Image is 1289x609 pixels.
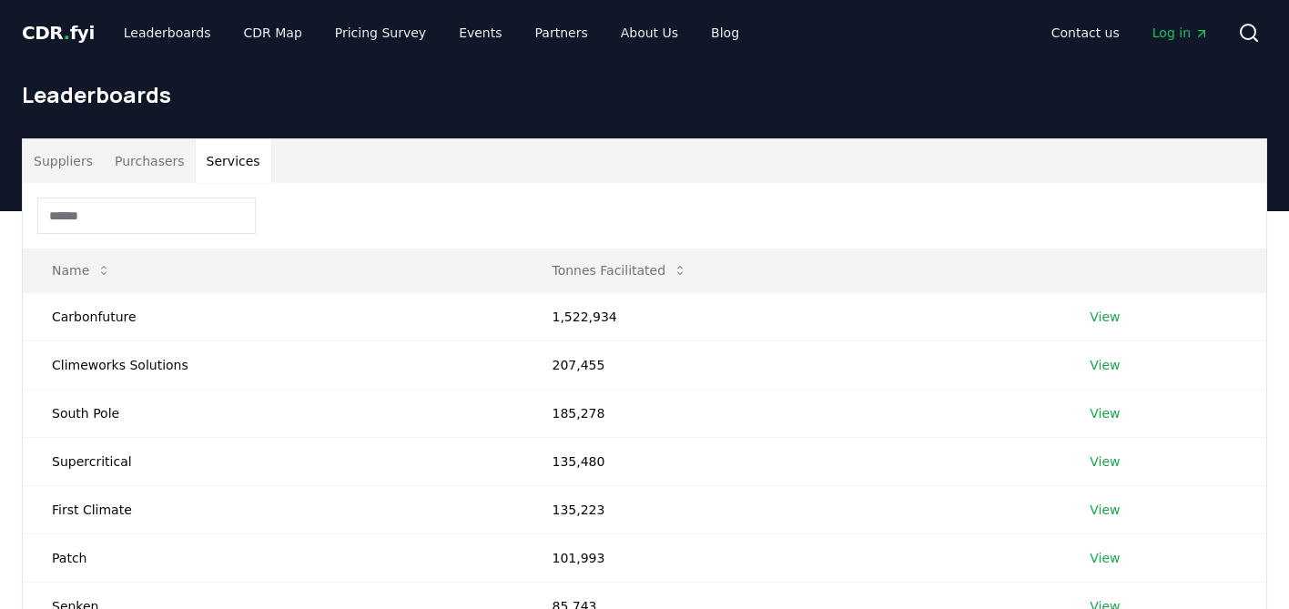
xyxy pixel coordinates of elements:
[523,437,1061,485] td: 135,480
[22,22,95,44] span: CDR fyi
[696,16,754,49] a: Blog
[1090,404,1120,422] a: View
[1090,549,1120,567] a: View
[1090,356,1120,374] a: View
[523,389,1061,437] td: 185,278
[1090,501,1120,519] a: View
[23,139,104,183] button: Suppliers
[109,16,226,49] a: Leaderboards
[229,16,317,49] a: CDR Map
[523,533,1061,582] td: 101,993
[23,292,523,340] td: Carbonfuture
[196,139,271,183] button: Services
[523,485,1061,533] td: 135,223
[606,16,693,49] a: About Us
[64,22,70,44] span: .
[1090,308,1120,326] a: View
[523,292,1061,340] td: 1,522,934
[537,252,702,289] button: Tonnes Facilitated
[23,437,523,485] td: Supercritical
[1037,16,1223,49] nav: Main
[104,139,196,183] button: Purchasers
[1138,16,1223,49] a: Log in
[23,533,523,582] td: Patch
[22,20,95,46] a: CDR.fyi
[23,340,523,389] td: Climeworks Solutions
[320,16,441,49] a: Pricing Survey
[1152,24,1209,42] span: Log in
[521,16,603,49] a: Partners
[109,16,754,49] nav: Main
[1090,452,1120,471] a: View
[22,80,1267,109] h1: Leaderboards
[37,252,126,289] button: Name
[523,340,1061,389] td: 207,455
[23,389,523,437] td: South Pole
[1037,16,1134,49] a: Contact us
[444,16,516,49] a: Events
[23,485,523,533] td: First Climate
